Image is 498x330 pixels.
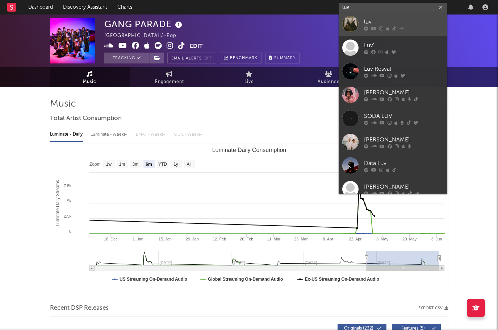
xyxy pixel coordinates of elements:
[431,237,442,241] text: 3. Jun
[213,237,226,241] text: 12. Feb
[318,78,340,86] span: Audience
[132,237,143,241] text: 1. Jan
[364,17,444,26] div: luv
[132,162,138,167] text: 3m
[305,277,379,282] text: Ex-US Streaming On-Demand Audio
[364,112,444,120] div: SODA LUV
[50,67,130,87] a: Music
[364,65,444,73] div: Luv Resval
[364,41,444,50] div: Luv'
[339,59,447,83] a: Luv Resval
[50,304,109,313] span: Recent DSP Releases
[50,128,83,141] div: Luminate - Daily
[89,162,101,167] text: Zoom
[158,237,171,241] text: 15. Jan
[83,78,96,86] span: Music
[67,199,71,203] text: 5k
[376,237,389,241] text: 6. May
[339,177,447,201] a: [PERSON_NAME]
[106,162,112,167] text: 1w
[55,180,60,226] text: Luminate Daily Streams
[339,130,447,154] a: [PERSON_NAME]
[339,3,447,12] input: Search for artists
[339,83,447,107] a: [PERSON_NAME]
[190,42,203,51] button: Edit
[104,32,185,40] div: [GEOGRAPHIC_DATA] | J-Pop
[204,57,212,61] em: Off
[69,229,71,234] text: 0
[104,18,184,30] div: GANG PARADE
[418,306,448,310] button: Export CSV
[339,36,447,59] a: Luv'
[185,237,198,241] text: 29. Jan
[289,67,369,87] a: Audience
[173,162,178,167] text: 1y
[364,159,444,168] div: Data Luv
[267,237,281,241] text: 11. Mar
[349,237,361,241] text: 22. Apr
[364,135,444,144] div: [PERSON_NAME]
[230,54,258,63] span: Benchmark
[208,277,283,282] text: Global Streaming On-Demand Audio
[155,78,184,86] span: Engagement
[64,214,71,218] text: 2.5k
[120,277,187,282] text: US Streaming On-Demand Audio
[244,78,254,86] span: Live
[364,182,444,191] div: [PERSON_NAME]
[91,128,129,141] div: Luminate - Weekly
[104,237,117,241] text: 18. Dec
[167,53,216,63] button: Email AlertsOff
[158,162,167,167] text: YTD
[402,237,417,241] text: 20. May
[209,67,289,87] a: Live
[104,53,150,63] button: Tracking
[274,56,296,60] span: Summary
[364,88,444,97] div: [PERSON_NAME]
[240,237,253,241] text: 26. Feb
[212,147,286,153] text: Luminate Daily Consumption
[339,107,447,130] a: SODA LUV
[50,144,448,289] svg: Luminate Daily Consumption
[50,114,122,123] span: Total Artist Consumption
[339,154,447,177] a: Data Luv
[265,53,300,63] button: Summary
[146,162,152,167] text: 6m
[119,162,125,167] text: 1m
[323,237,333,241] text: 8. Apr
[130,67,209,87] a: Engagement
[339,12,447,36] a: luv
[220,53,261,63] a: Benchmark
[187,162,191,167] text: All
[294,237,308,241] text: 25. Mar
[64,183,71,188] text: 7.5k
